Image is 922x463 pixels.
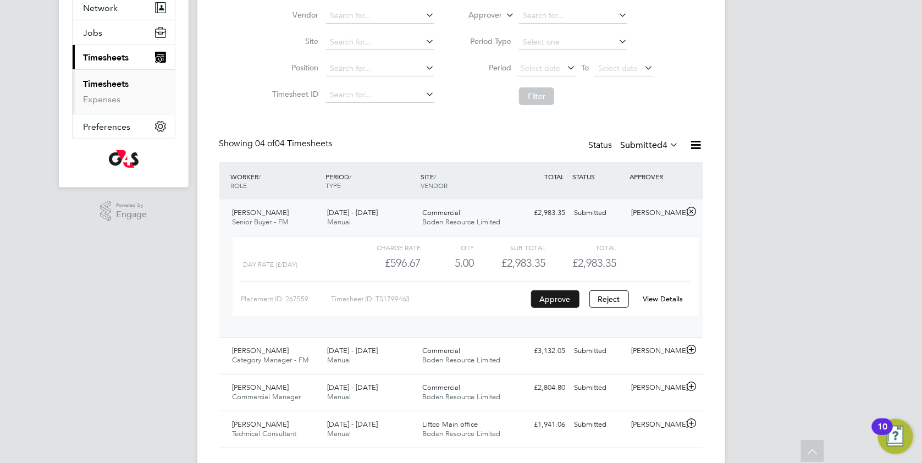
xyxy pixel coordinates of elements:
[84,122,131,132] span: Preferences
[327,383,378,392] span: [DATE] - [DATE]
[109,150,139,168] img: g4s-logo-retina.png
[422,355,500,365] span: Boden Resource Limited
[269,36,318,46] label: Site
[570,204,627,222] div: Submitted
[421,181,448,190] span: VENDOR
[422,392,500,401] span: Boden Resource Limited
[422,383,460,392] span: Commercial
[421,254,474,272] div: 5.00
[474,254,545,272] div: £2,983.35
[73,45,175,69] button: Timesheets
[598,63,638,73] span: Select date
[589,138,681,153] div: Status
[545,241,616,254] div: Total
[570,416,627,434] div: Submitted
[259,172,261,181] span: /
[327,429,351,438] span: Manual
[327,217,351,227] span: Manual
[513,342,570,360] div: £3,132.05
[519,35,627,50] input: Select one
[327,355,351,365] span: Manual
[421,241,474,254] div: QTY
[256,138,275,149] span: 04 of
[233,355,310,365] span: Category Manager - FM
[269,63,318,73] label: Position
[231,181,247,190] span: ROLE
[233,208,289,217] span: [PERSON_NAME]
[84,94,121,104] a: Expenses
[228,167,323,195] div: WORKER
[327,420,378,429] span: [DATE] - [DATE]
[570,167,627,186] div: STATUS
[326,61,434,76] input: Search for...
[116,201,147,210] span: Powered by
[233,217,289,227] span: Senior Buyer - FM
[621,140,679,151] label: Submitted
[84,27,103,38] span: Jobs
[422,420,478,429] span: Liftco Main office
[233,429,297,438] span: Technical Consultant
[422,346,460,355] span: Commercial
[350,241,421,254] div: Charge rate
[663,140,668,151] span: 4
[627,204,684,222] div: [PERSON_NAME]
[422,429,500,438] span: Boden Resource Limited
[519,87,554,105] button: Filter
[422,217,500,227] span: Boden Resource Limited
[878,419,913,454] button: Open Resource Center, 10 new notifications
[877,427,887,441] div: 10
[513,379,570,397] div: £2,804.80
[350,254,421,272] div: £596.67
[233,420,289,429] span: [PERSON_NAME]
[589,290,629,308] button: Reject
[519,8,627,24] input: Search for...
[323,167,418,195] div: PERIOD
[256,138,333,149] span: 04 Timesheets
[100,201,147,222] a: Powered byEngage
[327,392,351,401] span: Manual
[233,383,289,392] span: [PERSON_NAME]
[327,346,378,355] span: [DATE] - [DATE]
[269,10,318,20] label: Vendor
[325,181,341,190] span: TYPE
[578,60,592,75] span: To
[349,172,351,181] span: /
[627,342,684,360] div: [PERSON_NAME]
[627,167,684,186] div: APPROVER
[627,379,684,397] div: [PERSON_NAME]
[452,10,502,21] label: Approver
[331,290,528,308] div: Timesheet ID: TS1799463
[73,20,175,45] button: Jobs
[531,290,579,308] button: Approve
[422,208,460,217] span: Commercial
[643,294,683,304] a: View Details
[84,52,129,63] span: Timesheets
[462,36,511,46] label: Period Type
[326,87,434,103] input: Search for...
[627,416,684,434] div: [PERSON_NAME]
[434,172,436,181] span: /
[570,379,627,397] div: Submitted
[327,208,378,217] span: [DATE] - [DATE]
[241,290,331,308] div: Placement ID: 267559
[326,35,434,50] input: Search for...
[513,416,570,434] div: £1,941.06
[521,63,560,73] span: Select date
[570,342,627,360] div: Submitted
[84,3,118,13] span: Network
[219,138,335,150] div: Showing
[233,346,289,355] span: [PERSON_NAME]
[244,261,298,268] span: Day Rate (£/day)
[269,89,318,99] label: Timesheet ID
[326,8,434,24] input: Search for...
[572,256,616,269] span: £2,983.35
[474,241,545,254] div: Sub Total
[545,172,565,181] span: TOTAL
[513,204,570,222] div: £2,983.35
[84,79,129,89] a: Timesheets
[73,69,175,114] div: Timesheets
[233,392,301,401] span: Commercial Manager
[462,63,511,73] label: Period
[418,167,513,195] div: SITE
[73,114,175,139] button: Preferences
